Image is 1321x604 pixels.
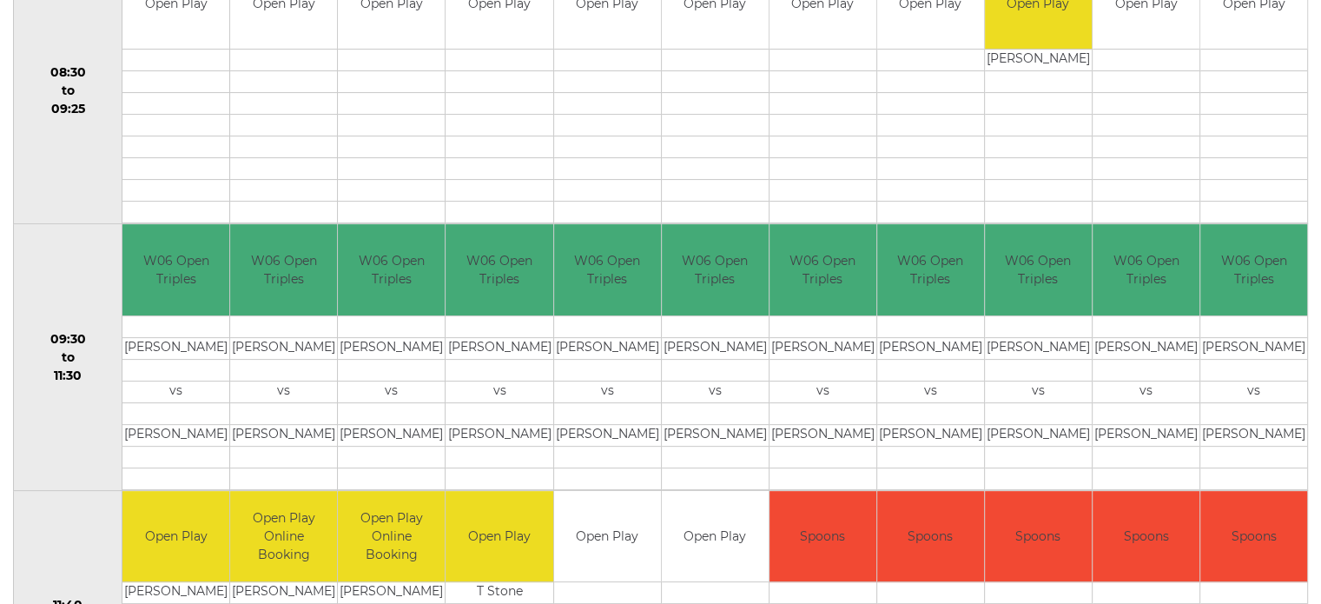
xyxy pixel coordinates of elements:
[338,381,445,402] td: vs
[985,50,1092,71] td: [PERSON_NAME]
[877,381,984,402] td: vs
[230,491,337,582] td: Open Play Online Booking
[446,381,552,402] td: vs
[230,582,337,604] td: [PERSON_NAME]
[985,491,1092,582] td: Spoons
[662,424,769,446] td: [PERSON_NAME]
[1200,337,1307,359] td: [PERSON_NAME]
[446,491,552,582] td: Open Play
[662,337,769,359] td: [PERSON_NAME]
[769,381,876,402] td: vs
[554,424,661,446] td: [PERSON_NAME]
[122,337,229,359] td: [PERSON_NAME]
[769,224,876,315] td: W06 Open Triples
[1200,424,1307,446] td: [PERSON_NAME]
[122,582,229,604] td: [PERSON_NAME]
[1200,491,1307,582] td: Spoons
[877,224,984,315] td: W06 Open Triples
[122,491,229,582] td: Open Play
[554,337,661,359] td: [PERSON_NAME]
[1093,491,1199,582] td: Spoons
[985,424,1092,446] td: [PERSON_NAME]
[769,424,876,446] td: [PERSON_NAME]
[230,337,337,359] td: [PERSON_NAME]
[662,224,769,315] td: W06 Open Triples
[338,582,445,604] td: [PERSON_NAME]
[554,381,661,402] td: vs
[877,424,984,446] td: [PERSON_NAME]
[338,491,445,582] td: Open Play Online Booking
[662,491,769,582] td: Open Play
[338,424,445,446] td: [PERSON_NAME]
[230,224,337,315] td: W06 Open Triples
[338,224,445,315] td: W06 Open Triples
[1093,224,1199,315] td: W06 Open Triples
[446,424,552,446] td: [PERSON_NAME]
[446,337,552,359] td: [PERSON_NAME]
[985,337,1092,359] td: [PERSON_NAME]
[338,337,445,359] td: [PERSON_NAME]
[662,381,769,402] td: vs
[122,224,229,315] td: W06 Open Triples
[554,491,661,582] td: Open Play
[877,491,984,582] td: Spoons
[230,381,337,402] td: vs
[985,224,1092,315] td: W06 Open Triples
[877,337,984,359] td: [PERSON_NAME]
[554,224,661,315] td: W06 Open Triples
[1093,381,1199,402] td: vs
[122,381,229,402] td: vs
[230,424,337,446] td: [PERSON_NAME]
[446,582,552,604] td: T Stone
[1200,381,1307,402] td: vs
[14,224,122,491] td: 09:30 to 11:30
[1093,424,1199,446] td: [PERSON_NAME]
[446,224,552,315] td: W06 Open Triples
[769,491,876,582] td: Spoons
[769,337,876,359] td: [PERSON_NAME]
[122,424,229,446] td: [PERSON_NAME]
[1093,337,1199,359] td: [PERSON_NAME]
[1200,224,1307,315] td: W06 Open Triples
[985,381,1092,402] td: vs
